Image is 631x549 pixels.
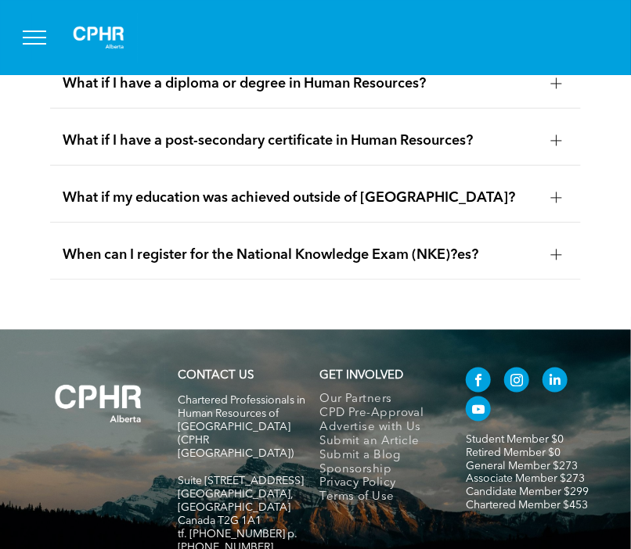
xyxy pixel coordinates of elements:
[319,370,403,382] span: GET INVOLVED
[63,132,538,149] span: What if I have a post-secondary certificate in Human Resources?
[319,477,442,491] a: Privacy Policy
[466,368,491,396] a: facebook
[178,476,304,487] span: Suite [STREET_ADDRESS]
[466,447,561,458] a: Retired Member $0
[466,396,491,425] a: youtube
[466,474,585,485] a: Associate Member $273
[504,368,529,396] a: instagram
[63,189,538,206] span: What if my education was achieved outside of [GEOGRAPHIC_DATA]?
[178,395,305,459] span: Chartered Professionals in Human Resources of [GEOGRAPHIC_DATA] (CPHR [GEOGRAPHIC_DATA])
[63,246,538,264] span: When can I register for the National Knowledge Exam (NKE)?es?
[319,393,442,407] a: Our Partners
[14,17,55,58] button: menu
[178,490,294,527] span: [GEOGRAPHIC_DATA], [GEOGRAPHIC_DATA] Canada T2G 1A1
[178,370,254,382] a: CONTACT US
[319,449,442,463] a: Submit a Blog
[319,463,442,477] a: Sponsorship
[319,407,442,421] a: CPD Pre-Approval
[466,487,589,498] a: Candidate Member $299
[466,501,588,511] a: Chartered Member $453
[466,434,564,445] a: Student Member $0
[466,461,578,472] a: General Member $273
[319,435,442,449] a: Submit an Article
[31,361,165,447] img: A white background with a few lines on it
[543,368,568,396] a: linkedin
[319,491,442,505] a: Terms of Use
[63,75,538,92] span: What if I have a diploma or degree in Human Resources?
[59,13,138,63] img: A white background with a few lines on it
[319,421,442,435] a: Advertise with Us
